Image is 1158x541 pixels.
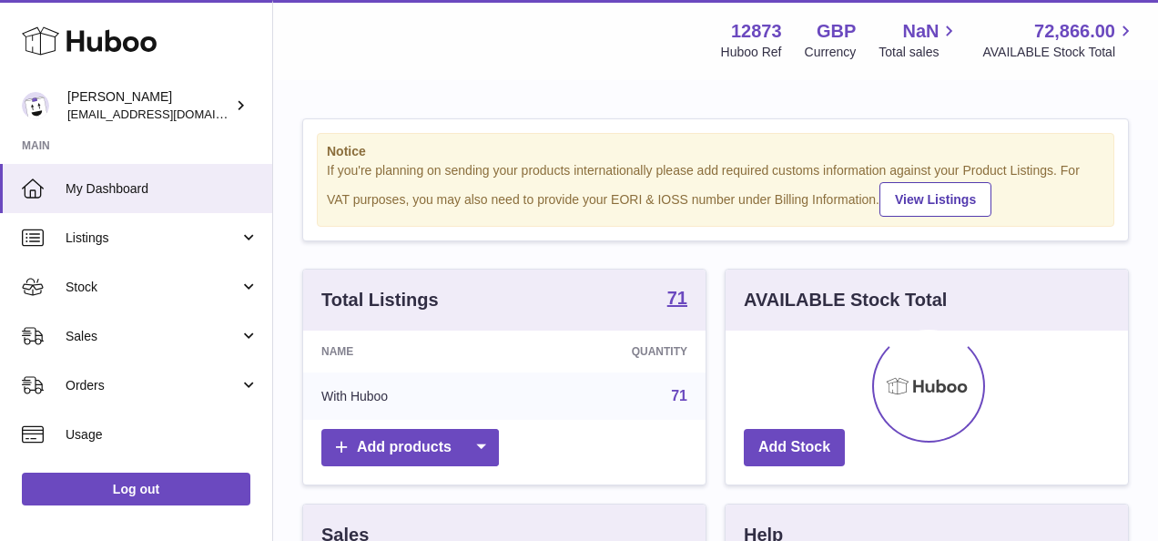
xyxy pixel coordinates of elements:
img: tikhon.oleinikov@sleepandglow.com [22,92,49,119]
span: NaN [902,19,939,44]
span: 72,866.00 [1034,19,1115,44]
strong: Notice [327,143,1104,160]
a: 72,866.00 AVAILABLE Stock Total [982,19,1136,61]
span: Total sales [879,44,960,61]
span: Orders [66,377,239,394]
span: My Dashboard [66,180,259,198]
span: [EMAIL_ADDRESS][DOMAIN_NAME] [67,107,268,121]
span: AVAILABLE Stock Total [982,44,1136,61]
a: Add Stock [744,429,845,466]
a: View Listings [879,182,991,217]
a: 71 [667,289,687,311]
th: Quantity [515,331,706,373]
h3: Total Listings [321,288,439,312]
a: Add products [321,429,499,466]
span: Sales [66,328,239,345]
div: If you're planning on sending your products internationally please add required customs informati... [327,162,1104,217]
strong: 12873 [731,19,782,44]
span: Listings [66,230,239,247]
div: Huboo Ref [721,44,782,61]
a: NaN Total sales [879,19,960,61]
strong: 71 [667,289,687,307]
th: Name [303,331,515,373]
div: [PERSON_NAME] [67,88,231,123]
span: Usage [66,426,259,444]
div: Currency [805,44,857,61]
span: Stock [66,279,239,296]
td: With Huboo [303,373,515,420]
a: 71 [671,388,687,403]
h3: AVAILABLE Stock Total [744,288,947,312]
a: Log out [22,473,250,505]
strong: GBP [817,19,856,44]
